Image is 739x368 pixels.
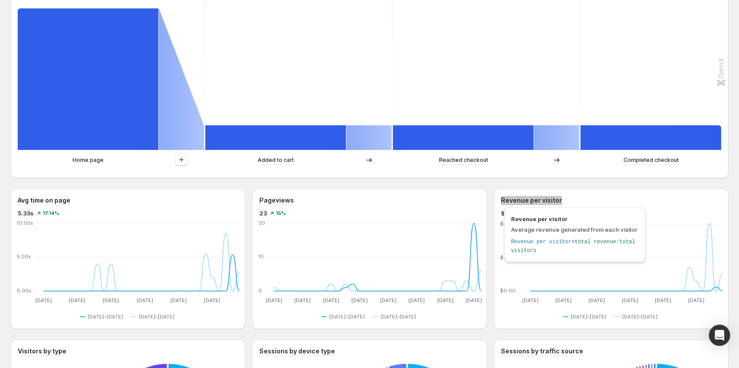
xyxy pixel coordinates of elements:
text: 10.00s [17,220,34,226]
span: [DATE]–[DATE] [381,313,416,320]
p: Added to cart [258,156,294,165]
text: [DATE] [380,297,396,303]
span: 23 [259,209,267,218]
p: Completed checkout [624,156,679,165]
text: $0.00 [500,287,516,294]
span: Revenue per visitor [511,215,639,223]
button: [DATE]–[DATE] [614,311,661,322]
button: [DATE]–[DATE] [563,311,610,322]
span: [DATE]–[DATE] [622,313,658,320]
text: 0 [258,287,262,294]
path: Reached checkout: 4 [393,125,534,150]
text: [DATE] [170,297,187,303]
h3: Visitors by type [18,347,66,356]
text: [DATE] [323,297,339,303]
text: [DATE] [466,297,482,303]
text: [DATE] [437,297,454,303]
span: 15% [276,211,286,216]
text: [DATE] [589,297,605,303]
span: [DATE]–[DATE] [139,313,174,320]
text: [DATE] [137,297,153,303]
h3: Sessions by traffic source [501,347,583,356]
button: [DATE]–[DATE] [373,311,420,322]
text: [DATE] [266,297,282,303]
text: [DATE] [294,297,311,303]
path: Completed checkout: 4 [581,125,721,150]
span: = [571,239,574,245]
span: [DATE]–[DATE] [88,313,123,320]
text: [DATE] [622,297,638,303]
span: 5.33s [18,209,34,218]
text: [DATE] [555,297,572,303]
p: Reached checkout [439,156,488,165]
span: 17.14% [42,211,59,216]
text: [DATE] [351,297,368,303]
span: [DATE]–[DATE] [571,313,606,320]
text: 10 [258,254,264,260]
span: / [616,239,619,245]
path: Added to cart: 4 [205,125,346,150]
span: total revenue [575,239,616,245]
h3: Sessions by device type [259,347,335,356]
h3: Pageviews [259,196,294,205]
text: 20 [258,220,265,226]
button: [DATE]–[DATE] [321,311,368,322]
text: 0.00s [17,287,32,294]
text: [DATE] [204,297,221,303]
text: [DATE] [103,297,119,303]
span: [DATE]–[DATE] [329,313,365,320]
h3: Revenue per visitor [501,196,562,205]
text: [DATE] [69,297,85,303]
text: [DATE] [655,297,671,303]
text: [DATE] [688,297,704,303]
text: [DATE] [35,297,52,303]
span: Revenue per visitor [511,239,572,245]
h3: Avg time on page [18,196,70,205]
button: [DATE]–[DATE] [80,311,127,322]
p: Home page [73,156,104,165]
text: [DATE] [522,297,539,303]
text: 5.00s [17,254,31,260]
button: [DATE]–[DATE] [131,311,178,322]
span: Average revenue generated from each visitor [511,226,637,233]
div: Open Intercom Messenger [709,325,730,346]
text: [DATE] [409,297,425,303]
